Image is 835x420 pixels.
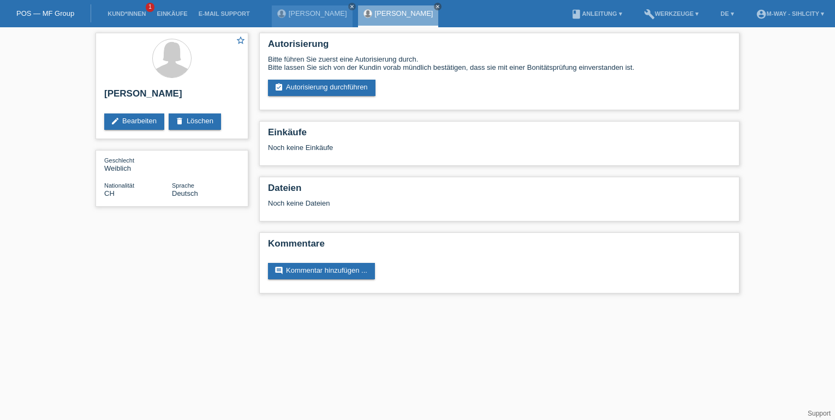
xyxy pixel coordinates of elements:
[565,10,627,17] a: bookAnleitung ▾
[104,182,134,189] span: Nationalität
[275,266,283,275] i: comment
[639,10,705,17] a: buildWerkzeuge ▾
[275,83,283,92] i: assignment_turned_in
[808,410,831,417] a: Support
[268,143,731,160] div: Noch keine Einkäufe
[104,189,115,197] span: Schweiz
[172,189,198,197] span: Deutsch
[16,9,74,17] a: POS — MF Group
[268,183,731,199] h2: Dateien
[268,39,731,55] h2: Autorisierung
[750,10,830,17] a: account_circlem-way - Sihlcity ▾
[435,4,440,9] i: close
[349,4,355,9] i: close
[111,117,120,125] i: edit
[268,127,731,143] h2: Einkäufe
[104,113,164,130] a: editBearbeiten
[268,263,375,279] a: commentKommentar hinzufügen ...
[104,157,134,164] span: Geschlecht
[146,3,154,12] span: 1
[571,9,582,20] i: book
[434,3,442,10] a: close
[289,9,347,17] a: [PERSON_NAME]
[104,88,240,105] h2: [PERSON_NAME]
[375,9,433,17] a: [PERSON_NAME]
[268,55,731,71] div: Bitte führen Sie zuerst eine Autorisierung durch. Bitte lassen Sie sich von der Kundin vorab münd...
[715,10,739,17] a: DE ▾
[104,156,172,172] div: Weiblich
[151,10,193,17] a: Einkäufe
[102,10,151,17] a: Kund*innen
[268,80,375,96] a: assignment_turned_inAutorisierung durchführen
[236,35,246,45] i: star_border
[756,9,767,20] i: account_circle
[169,113,221,130] a: deleteLöschen
[236,35,246,47] a: star_border
[644,9,655,20] i: build
[175,117,184,125] i: delete
[268,199,601,207] div: Noch keine Dateien
[268,238,731,255] h2: Kommentare
[193,10,255,17] a: E-Mail Support
[172,182,194,189] span: Sprache
[348,3,356,10] a: close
